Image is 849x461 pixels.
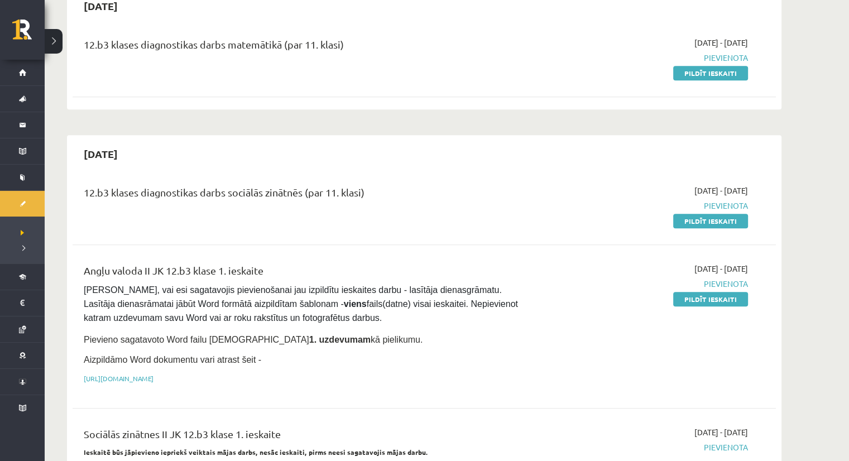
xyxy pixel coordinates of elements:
strong: 1. uzdevumam [309,335,371,344]
span: [DATE] - [DATE] [694,426,748,438]
a: Pildīt ieskaiti [673,66,748,80]
div: 12.b3 klases diagnostikas darbs matemātikā (par 11. klasi) [84,37,521,57]
div: Sociālās zinātnes II JK 12.b3 klase 1. ieskaite [84,426,521,447]
span: [DATE] - [DATE] [694,37,748,49]
span: Pievienota [538,278,748,290]
h2: [DATE] [73,141,129,167]
span: Pievienota [538,441,748,453]
span: [DATE] - [DATE] [694,263,748,275]
strong: viens [344,299,367,309]
div: Angļu valoda II JK 12.b3 klase 1. ieskaite [84,263,521,284]
a: Rīgas 1. Tālmācības vidusskola [12,20,45,47]
a: Pildīt ieskaiti [673,214,748,228]
span: Pievieno sagatavoto Word failu [DEMOGRAPHIC_DATA] kā pielikumu. [84,335,423,344]
a: Pildīt ieskaiti [673,292,748,306]
span: Pievienota [538,52,748,64]
div: 12.b3 klases diagnostikas darbs sociālās zinātnēs (par 11. klasi) [84,185,521,205]
a: [URL][DOMAIN_NAME] [84,374,154,383]
strong: Ieskaitē būs jāpievieno iepriekš veiktais mājas darbs, nesāc ieskaiti, pirms neesi sagatavojis mā... [84,448,428,457]
span: [PERSON_NAME], vai esi sagatavojis pievienošanai jau izpildītu ieskaites darbu - lasītāja dienasg... [84,285,520,323]
span: Pievienota [538,200,748,212]
span: [DATE] - [DATE] [694,185,748,196]
span: Aizpildāmo Word dokumentu vari atrast šeit - [84,355,261,364]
